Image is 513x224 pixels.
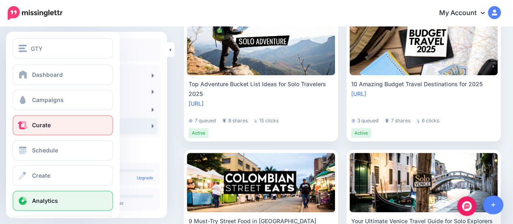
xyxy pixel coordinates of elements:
[32,147,58,154] span: Schedule
[32,96,64,103] span: Campaigns
[189,79,333,99] div: Top Adventure Bucket List Ideas for Solo Travelers 2025
[385,118,389,123] img: share-grey.png
[189,119,193,123] img: clock-grey-darker.png
[32,122,51,128] span: Curate
[351,90,366,97] a: [URL]
[13,165,113,186] a: Create
[31,44,43,53] span: GTY
[457,196,477,216] div: Open Intercom Messenger
[19,45,27,52] img: menu.png
[222,118,226,123] img: share-grey.png
[431,3,501,23] a: My Account
[189,115,216,125] li: 7 queued
[417,115,439,125] li: 6 clicks
[13,115,113,135] a: Curate
[385,115,410,125] li: 7 shares
[351,128,371,138] li: Active
[189,100,204,107] a: [URL]
[8,6,62,20] img: Missinglettr
[189,128,208,138] li: Active
[222,115,248,125] li: 8 shares
[32,197,58,204] span: Analytics
[13,65,113,85] a: Dashboard
[32,172,50,179] span: Create
[417,119,420,123] img: pointer-grey.png
[351,119,355,123] img: clock-grey-darker.png
[13,191,113,211] a: Analytics
[13,38,113,59] button: GTY
[13,140,113,161] a: Schedule
[254,119,257,123] img: pointer-grey.png
[32,71,63,78] span: Dashboard
[351,115,378,125] li: 3 queued
[13,90,113,110] a: Campaigns
[351,79,496,89] div: 10 Amazing Budget Travel Destinations for 2025
[254,115,279,125] li: 15 clicks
